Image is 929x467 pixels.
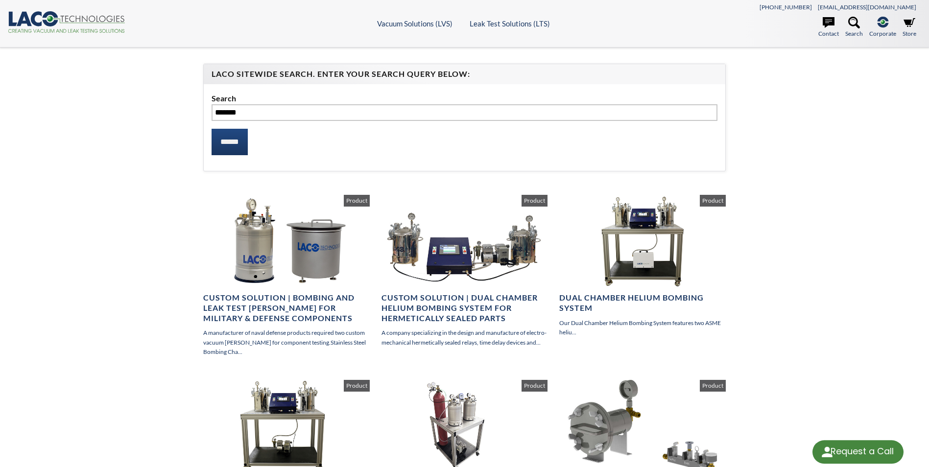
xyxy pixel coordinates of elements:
[819,444,835,460] img: round button
[381,293,548,323] h4: Custom Solution | Dual Chamber Helium Bombing System for Hermetically Sealed Parts
[203,195,369,356] a: Custom Solution | Bombing and Leak Test [PERSON_NAME] for Military & Defense Components A manufac...
[203,293,369,323] h4: Custom Solution | Bombing and Leak Test [PERSON_NAME] for Military & Defense Components
[845,17,863,38] a: Search
[203,328,369,356] p: A manufacturer of naval defense products required two custom vacuum [PERSON_NAME] for component t...
[831,440,894,463] div: Request a Call
[344,195,370,207] span: Product
[700,380,726,392] span: Product
[212,69,717,79] h4: LACO Sitewide Search. Enter your Search Query Below:
[381,195,548,347] a: Custom Solution | Dual Chamber Helium Bombing System for Hermetically Sealed Parts A company spec...
[522,380,548,392] span: Product
[903,17,916,38] a: Store
[559,293,725,313] h4: Dual Chamber Helium Bombing System
[470,19,550,28] a: Leak Test Solutions (LTS)
[760,3,812,11] a: [PHONE_NUMBER]
[559,318,725,337] p: Our Dual Chamber Helium Bombing System features two ASME heliu...
[700,195,726,207] span: Product
[522,195,548,207] span: Product
[818,17,839,38] a: Contact
[559,195,725,337] a: Dual Chamber Helium Bombing System Our Dual Chamber Helium Bombing System features two ASME heliu...
[869,29,896,38] span: Corporate
[812,440,904,464] div: Request a Call
[818,3,916,11] a: [EMAIL_ADDRESS][DOMAIN_NAME]
[344,380,370,392] span: Product
[381,328,548,347] p: A company specializing in the design and manufacture of electro-mechanical hermetically sealed re...
[212,92,717,105] label: Search
[377,19,453,28] a: Vacuum Solutions (LVS)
